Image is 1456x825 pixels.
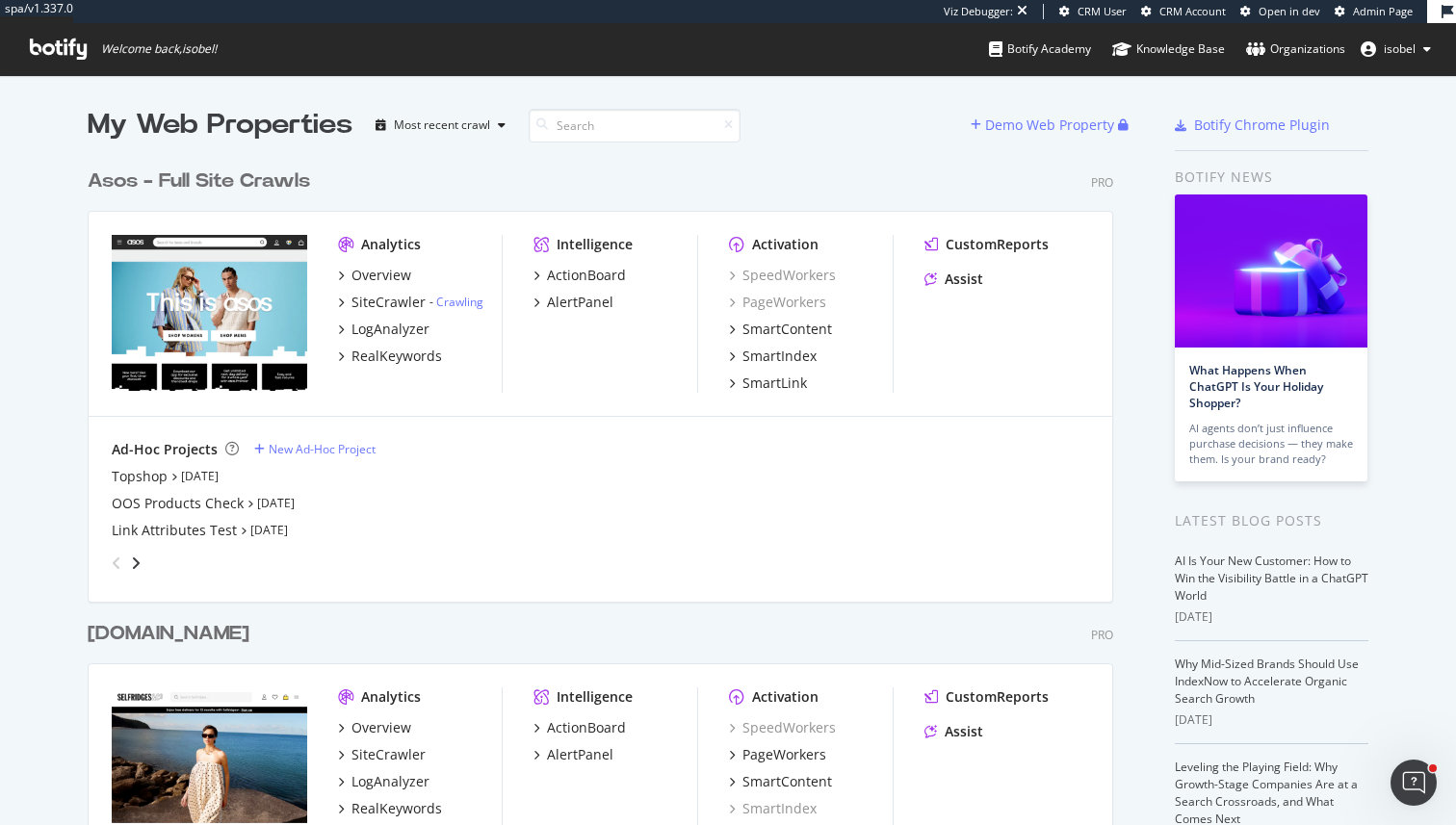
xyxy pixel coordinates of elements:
button: Demo Web Property [971,110,1118,141]
button: Most recent crawl [368,110,513,141]
a: Demo Web Property [971,116,1118,133]
a: SpeedWorkers [729,266,836,285]
a: SmartLink [729,374,807,393]
a: AI Is Your New Customer: How to Win the Visibility Battle in a ChatGPT World [1175,553,1368,604]
a: SmartIndex [729,799,817,818]
div: PageWorkers [742,745,826,764]
span: CRM Account [1159,4,1226,18]
a: Topshop [112,467,168,486]
div: Assist [945,270,983,289]
div: SmartContent [742,320,832,339]
div: Intelligence [557,235,633,254]
a: LogAnalyzer [338,320,429,339]
a: Botify Chrome Plugin [1175,116,1330,135]
a: SmartContent [729,320,832,339]
a: CustomReports [924,235,1049,254]
div: AlertPanel [547,293,613,312]
div: SmartIndex [742,347,817,366]
div: Intelligence [557,687,633,707]
div: Pro [1091,627,1113,643]
a: SmartContent [729,772,832,791]
span: Open in dev [1259,4,1320,18]
img: What Happens When ChatGPT Is Your Holiday Shopper? [1175,194,1367,348]
a: Asos - Full Site Crawls [88,168,318,195]
a: SiteCrawler- Crawling [338,293,483,312]
div: Overview [351,266,411,285]
div: Activation [752,235,819,254]
div: Botify Chrome Plugin [1194,116,1330,135]
div: - [429,294,483,310]
div: AlertPanel [547,745,613,764]
a: CRM Account [1141,4,1226,19]
a: SmartIndex [729,347,817,366]
div: Assist [945,722,983,741]
div: AI agents don’t just influence purchase decisions — they make them. Is your brand ready? [1189,421,1353,467]
div: ActionBoard [547,718,626,737]
div: angle-left [104,548,129,579]
a: What Happens When ChatGPT Is Your Holiday Shopper? [1189,362,1323,411]
a: RealKeywords [338,799,442,818]
div: SmartContent [742,772,832,791]
a: Admin Page [1335,4,1413,19]
div: Most recent crawl [394,119,490,131]
div: Organizations [1246,39,1345,59]
div: Link Attributes Test [112,521,237,540]
a: AlertPanel [533,745,613,764]
img: www.asos.com [112,235,307,391]
div: Overview [351,718,411,737]
div: Botify news [1175,167,1368,188]
span: isobel [1384,40,1416,57]
a: LogAnalyzer [338,772,429,791]
span: CRM User [1078,4,1127,18]
div: [DATE] [1175,608,1368,626]
div: SiteCrawler [351,293,426,312]
div: CustomReports [946,687,1049,707]
a: ActionBoard [533,718,626,737]
input: Search [529,109,741,142]
a: Knowledge Base [1112,23,1225,75]
a: SpeedWorkers [729,718,836,737]
div: Ad-Hoc Projects [112,440,218,459]
div: Latest Blog Posts [1175,510,1368,531]
a: [DATE] [250,522,288,538]
a: AlertPanel [533,293,613,312]
div: LogAnalyzer [351,772,429,791]
div: Viz Debugger: [944,4,1013,19]
a: Botify Academy [989,23,1091,75]
div: My Web Properties [88,106,352,144]
div: Analytics [361,235,421,254]
a: Overview [338,266,411,285]
div: RealKeywords [351,347,442,366]
div: ActionBoard [547,266,626,285]
a: PageWorkers [729,293,826,312]
a: Crawling [436,294,483,310]
a: [DATE] [257,495,295,511]
a: SiteCrawler [338,745,426,764]
div: RealKeywords [351,799,442,818]
div: SiteCrawler [351,745,426,764]
div: angle-right [129,554,143,573]
a: CustomReports [924,687,1049,707]
a: Assist [924,270,983,289]
div: CustomReports [946,235,1049,254]
a: RealKeywords [338,347,442,366]
iframe: Intercom live chat [1391,760,1437,806]
a: Organizations [1246,23,1345,75]
button: isobel [1345,34,1446,64]
div: [DOMAIN_NAME] [88,620,249,648]
a: OOS Products Check [112,494,244,513]
div: LogAnalyzer [351,320,429,339]
a: New Ad-Hoc Project [254,441,376,457]
a: CRM User [1059,4,1127,19]
div: [DATE] [1175,711,1368,729]
a: Open in dev [1240,4,1320,19]
a: [DATE] [181,468,219,484]
a: Assist [924,722,983,741]
div: Activation [752,687,819,707]
div: SmartLink [742,374,807,393]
